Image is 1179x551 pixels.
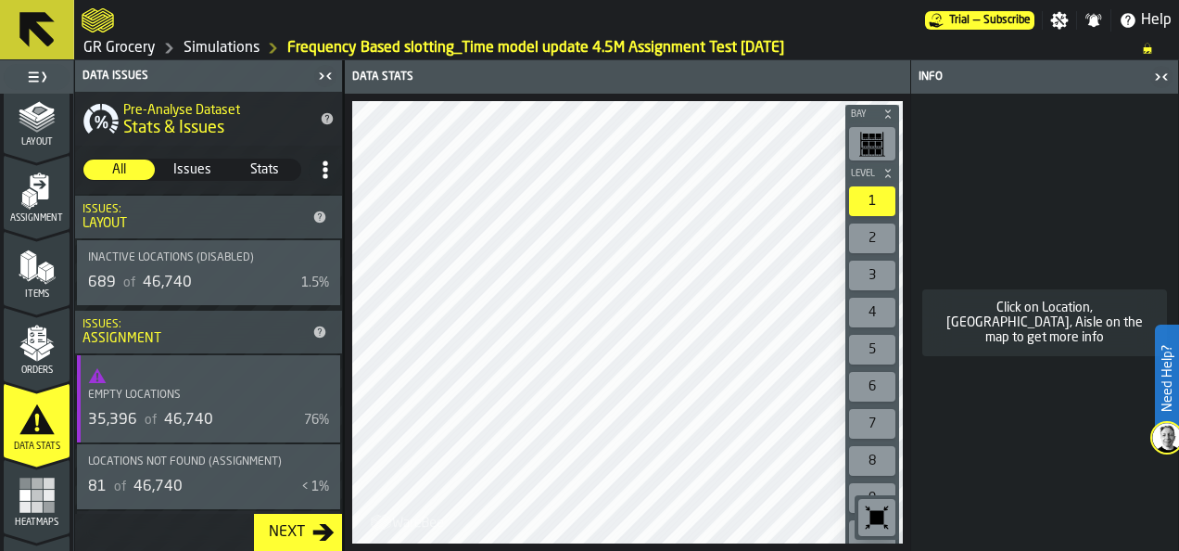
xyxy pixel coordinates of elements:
[77,444,340,509] div: stat-Locations not found (Assignment)
[845,331,899,368] div: button-toolbar-undefined
[1157,327,1177,430] label: Need Help?
[849,446,895,476] div: 8
[4,64,70,90] label: button-toggle-Toggle Full Menu
[849,335,895,365] div: 5
[83,37,156,59] a: link-to-/wh/i/e451d98b-95f6-4604-91ff-c80219f9c36d
[82,4,114,37] a: logo-header
[849,409,895,439] div: 7
[84,160,154,179] span: All
[845,123,899,164] div: button-toolbar-undefined
[164,413,213,428] span: 46,740
[184,37,260,59] a: link-to-/wh/i/e451d98b-95f6-4604-91ff-c80219f9c36d
[845,405,899,442] div: button-toolbar-undefined
[1141,9,1172,32] span: Help
[845,368,899,405] div: button-toolbar-undefined
[82,37,1172,59] nav: Breadcrumb
[4,79,70,153] li: menu Layout
[925,11,1034,30] div: Menu Subscription
[88,272,116,294] div: 689
[82,331,305,346] div: Assignment
[88,366,329,385] span: threshold:50
[77,355,340,442] div: stat-Empty locations
[915,70,1148,83] div: Info
[1148,66,1174,88] label: button-toggle-Close me
[230,160,299,179] span: Stats
[88,251,307,264] div: Title
[143,275,192,290] span: 46,740
[82,159,156,181] label: button-switch-multi-All
[849,520,895,550] div: 10
[88,251,254,264] span: Inactive Locations (Disabled)
[845,220,899,257] div: button-toolbar-undefined
[849,186,895,216] div: 1
[973,14,980,27] span: —
[862,503,892,532] svg: Reset zoom and position
[4,137,70,147] span: Layout
[158,160,227,179] span: Issues
[88,389,329,402] div: Title
[114,481,126,493] span: of
[88,389,181,402] span: Empty locations
[123,118,224,138] span: Stats & Issues
[88,455,282,468] span: Locations not found (Assignment)
[933,301,1156,345] div: Click on Location, [GEOGRAPHIC_DATA], Aisle on the map to get more info
[75,60,342,92] header: Data Issues
[845,294,899,331] div: button-toolbar-undefined
[845,164,899,183] button: button-
[88,476,107,498] div: 81
[83,160,155,180] div: thumb
[949,14,970,27] span: Trial
[156,159,229,181] label: button-switch-multi-Issues
[849,372,895,402] div: 6
[4,383,70,457] li: menu Data Stats
[1077,11,1110,30] label: button-toggle-Notifications
[77,240,340,305] div: stat-Inactive Locations (Disabled)
[349,70,629,83] div: Data Stats
[123,276,135,289] span: of
[849,261,895,290] div: 3
[82,203,305,216] div: Issues:
[4,442,70,452] span: Data Stats
[911,60,1178,94] header: Info
[345,60,910,94] header: Data Stats
[4,155,70,229] li: menu Assignment
[254,514,342,551] button: button-Next
[133,480,183,494] span: 46,740
[849,298,895,327] div: 4
[4,213,70,224] span: Assignment
[1043,11,1076,30] label: button-toggle-Settings
[88,389,307,402] div: Title
[4,307,70,381] li: menu Orders
[287,37,784,59] a: link-to-/wh/i/e451d98b-95f6-4604-91ff-c80219f9c36d/simulations/7ae449fa-80cc-4ade-be0e-276bbb2e5bc8
[88,455,329,468] div: Title
[301,480,329,494] div: < 1%
[356,503,461,540] a: logo-header
[4,231,70,305] li: menu Items
[312,65,338,87] label: button-toggle-Close me
[847,169,879,179] span: Level
[82,216,305,231] div: Layout
[983,14,1031,27] span: Subscribe
[75,92,342,146] div: title-Stats & Issues
[88,455,307,468] div: Title
[4,289,70,300] span: Items
[4,365,70,376] span: Orders
[157,160,228,180] div: thumb
[88,409,137,431] div: 35,396
[849,483,895,513] div: 9
[261,521,312,544] div: Next
[79,70,312,83] div: Data Issues
[123,99,309,118] h2: Sub Title
[82,318,305,331] div: Issues:
[301,275,329,290] div: 1.5%
[849,224,895,253] div: 2
[88,251,329,264] div: Title
[228,159,301,181] label: button-switch-multi-Stats
[845,442,899,480] div: button-toolbar-undefined
[845,257,899,294] div: button-toolbar-undefined
[855,495,899,540] div: button-toolbar-undefined
[845,105,899,123] button: button-
[4,518,70,528] span: Heatmaps
[4,459,70,533] li: menu Heatmaps
[1111,9,1179,32] label: button-toggle-Help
